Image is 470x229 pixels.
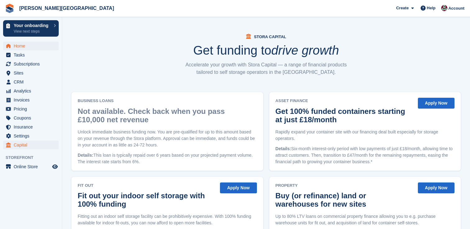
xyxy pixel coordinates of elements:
[276,98,414,104] span: Asset Finance
[78,98,257,104] span: Business Loans
[14,114,51,122] span: Coupons
[3,123,59,131] a: menu
[220,182,257,193] button: Apply Now
[14,132,51,140] span: Settings
[3,69,59,77] a: menu
[78,129,257,148] p: Unlock immediate business funding now. You are pre-qualified for up to this amount based on your ...
[276,129,455,142] p: Rapidly expand your container site with our financing deal built especially for storage operators.
[14,141,51,149] span: Capital
[418,98,454,109] button: Apply Now
[3,20,59,37] a: Your onboarding View next steps
[14,78,51,86] span: CRM
[441,5,447,11] img: Rachel Rogers
[14,123,51,131] span: Insurance
[448,5,464,11] span: Account
[276,182,414,189] span: Property
[3,51,59,59] a: menu
[3,60,59,68] a: menu
[276,191,411,208] h2: Buy (or refinance) land or warehouses for new sites
[3,42,59,50] a: menu
[276,146,455,165] p: Six-month interest-only period with low payments of just £18/month, allowing time to attract cust...
[14,87,51,95] span: Analytics
[3,114,59,122] a: menu
[276,213,455,226] p: Up to 80% LTV loans on commercial property finance allowing you to e.g. purchase warehouse units ...
[3,132,59,140] a: menu
[3,87,59,95] a: menu
[3,141,59,149] a: menu
[78,191,213,208] h2: Fit out your indoor self storage with 100% funding
[271,43,339,57] i: drive growth
[14,29,51,34] p: View next steps
[3,78,59,86] a: menu
[14,105,51,113] span: Pricing
[3,96,59,104] a: menu
[78,153,94,158] span: Details:
[418,182,454,193] button: Apply Now
[78,152,257,165] p: This loan is typically repaid over 6 years based on your projected payment volume. The interest r...
[14,162,51,171] span: Online Store
[182,61,350,76] p: Accelerate your growth with Stora Capital — a range of financial products tailored to self storag...
[14,96,51,104] span: Invoices
[14,23,51,28] p: Your onboarding
[78,107,254,124] h2: Not available. Check back when you pass £10,000 net revenue
[254,34,286,39] span: Stora Capital
[3,162,59,171] a: menu
[17,3,116,13] a: [PERSON_NAME][GEOGRAPHIC_DATA]
[5,4,14,13] img: stora-icon-8386f47178a22dfd0bd8f6a31ec36ba5ce8667c1dd55bd0f319d3a0aa187defe.svg
[14,51,51,59] span: Tasks
[3,105,59,113] a: menu
[276,107,411,124] h2: Get 100% funded containers starting at just £18/month
[6,155,62,161] span: Storefront
[14,42,51,50] span: Home
[276,146,291,151] span: Details:
[78,182,216,189] span: Fit Out
[78,213,257,226] p: Fitting out an indoor self storage facility can be prohibitively expensive. With 100% funding ava...
[51,163,59,170] a: Preview store
[14,69,51,77] span: Sites
[427,5,436,11] span: Help
[396,5,408,11] span: Create
[14,60,51,68] span: Subscriptions
[193,44,339,56] h1: Get funding to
